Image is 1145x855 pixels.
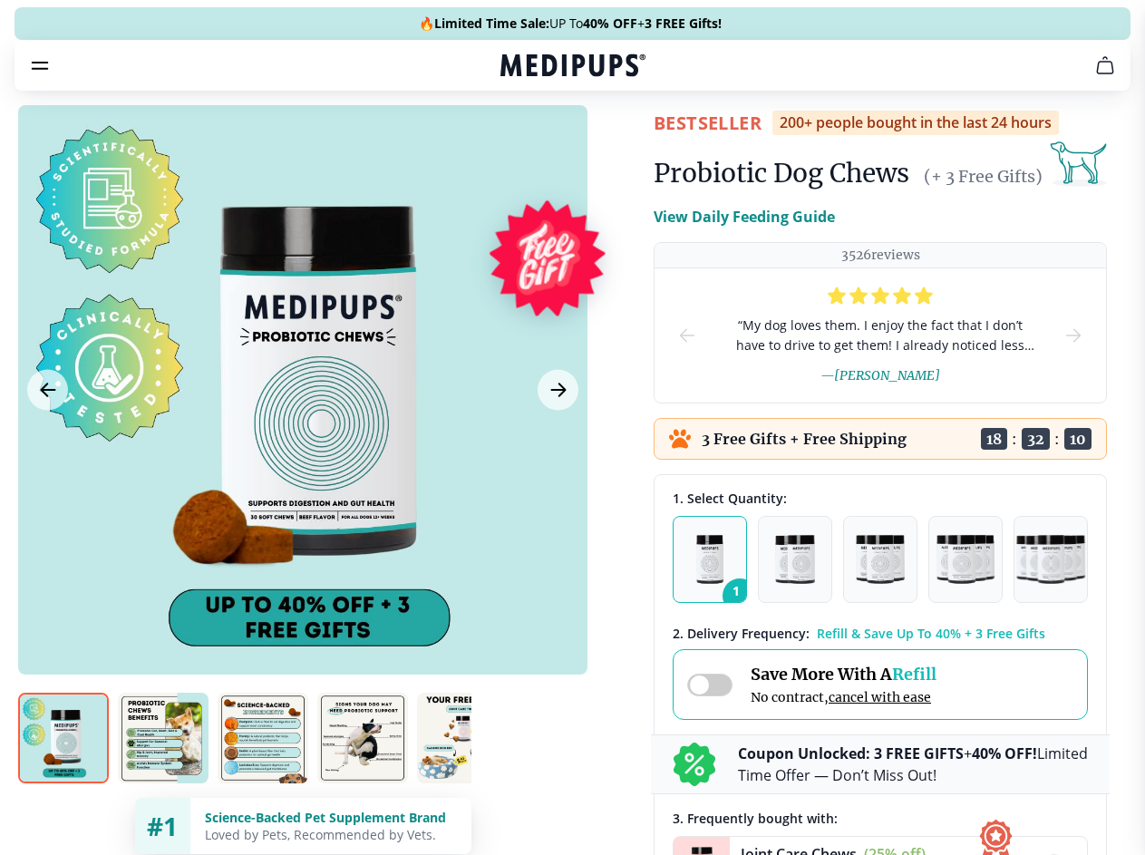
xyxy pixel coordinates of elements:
p: 3 Free Gifts + Free Shipping [702,430,907,448]
span: Refill & Save Up To 40% + 3 Free Gifts [817,625,1045,642]
button: burger-menu [29,54,51,76]
span: #1 [147,809,178,843]
h1: Probiotic Dog Chews [654,157,909,189]
img: Probiotic Dog Chews | Natural Dog Supplements [317,693,408,783]
button: 1 [673,516,747,603]
button: Previous Image [27,370,68,411]
span: “ My dog loves them. I enjoy the fact that I don’t have to drive to get them! I already noticed l... [727,316,1033,355]
div: 1. Select Quantity: [673,490,1088,507]
span: 32 [1022,428,1050,450]
img: Pack of 2 - Natural Dog Supplements [775,535,815,584]
img: Pack of 3 - Natural Dog Supplements [856,535,905,584]
p: + Limited Time Offer — Don’t Miss Out! [738,743,1088,786]
div: Loved by Pets, Recommended by Vets. [205,826,457,843]
img: Pack of 1 - Natural Dog Supplements [696,535,724,584]
span: (+ 3 Free Gifts) [924,166,1043,187]
span: 🔥 UP To + [419,15,722,33]
span: 1 [723,578,757,613]
div: Science-Backed Pet Supplement Brand [205,809,457,826]
p: View Daily Feeding Guide [654,206,835,228]
span: : [1054,430,1060,448]
a: Medipups [500,52,645,83]
span: Refill [892,664,936,685]
span: Save More With A [751,664,936,685]
b: Coupon Unlocked: 3 FREE GIFTS [738,743,964,763]
p: 3526 reviews [841,247,920,264]
button: Next Image [538,370,578,411]
span: cancel with ease [829,689,931,705]
img: Probiotic Dog Chews | Natural Dog Supplements [18,693,109,783]
img: Probiotic Dog Chews | Natural Dog Supplements [118,693,209,783]
span: — [PERSON_NAME] [820,367,940,384]
img: Probiotic Dog Chews | Natural Dog Supplements [417,693,508,783]
span: 18 [981,428,1007,450]
img: Probiotic Dog Chews | Natural Dog Supplements [218,693,308,783]
span: BestSeller [654,111,762,135]
button: cart [1083,44,1127,87]
button: next-slide [1063,268,1084,403]
button: prev-slide [676,268,698,403]
span: 10 [1064,428,1092,450]
img: Pack of 4 - Natural Dog Supplements [936,535,994,584]
span: 3 . Frequently bought with: [673,810,838,827]
span: : [1012,430,1017,448]
span: No contract, [751,689,936,705]
b: 40% OFF! [972,743,1037,763]
span: 2 . Delivery Frequency: [673,625,810,642]
div: 200+ people bought in the last 24 hours [772,111,1059,135]
img: Pack of 5 - Natural Dog Supplements [1016,535,1086,584]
